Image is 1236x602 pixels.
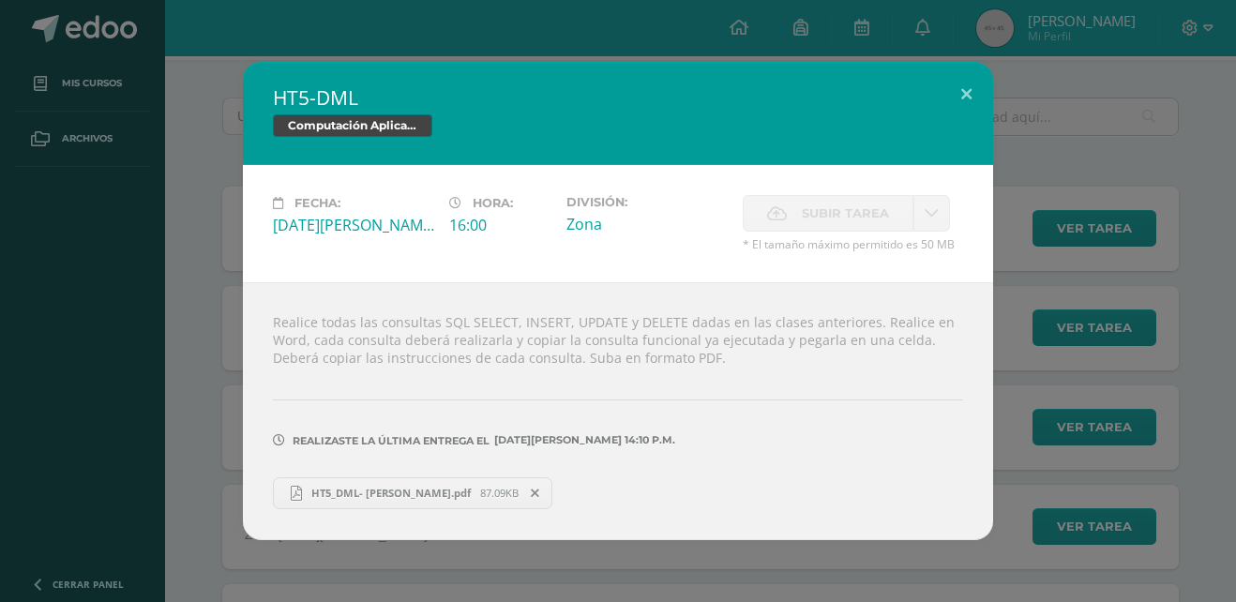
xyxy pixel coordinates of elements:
[243,282,993,539] div: Realice todas las consultas SQL SELECT, INSERT, UPDATE y DELETE dadas en las clases anteriores. R...
[940,62,993,126] button: Close (Esc)
[302,486,480,500] span: HT5_DML- [PERSON_NAME].pdf
[294,196,340,210] span: Fecha:
[520,483,551,504] span: Remover entrega
[293,434,490,447] span: Realizaste la última entrega el
[566,195,728,209] label: División:
[802,196,889,231] span: Subir tarea
[273,84,963,111] h2: HT5-DML
[913,195,950,232] a: La fecha de entrega ha expirado
[473,196,513,210] span: Hora:
[449,215,551,235] div: 16:00
[490,440,675,441] span: [DATE][PERSON_NAME] 14:10 p.m.
[566,214,728,234] div: Zona
[273,114,432,137] span: Computación Aplicada
[273,215,434,235] div: [DATE][PERSON_NAME]
[743,236,963,252] span: * El tamaño máximo permitido es 50 MB
[273,477,552,509] a: HT5_DML- [PERSON_NAME].pdf 87.09KB
[743,195,913,232] label: La fecha de entrega ha expirado
[480,486,519,500] span: 87.09KB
